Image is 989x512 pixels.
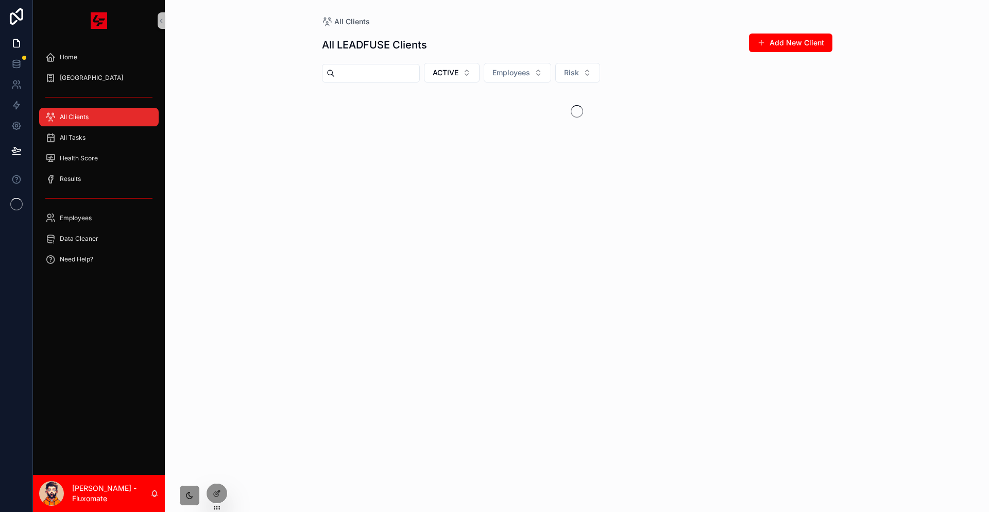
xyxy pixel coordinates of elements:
img: App logo [91,12,107,29]
button: Select Button [424,63,480,82]
button: Select Button [555,63,600,82]
a: [GEOGRAPHIC_DATA] [39,69,159,87]
span: Data Cleaner [60,235,98,243]
button: Select Button [484,63,551,82]
a: Home [39,48,159,67]
span: Employees [60,214,92,222]
span: ACTIVE [433,68,458,78]
a: Results [39,170,159,188]
a: Health Score [39,149,159,168]
div: scrollable content [33,41,165,280]
a: Data Cleaner [39,229,159,248]
a: All Clients [322,16,370,27]
span: All Clients [60,113,89,121]
span: All Clients [334,16,370,27]
h1: All LEADFUSE Clients [322,38,427,52]
span: Health Score [60,154,98,162]
span: All Tasks [60,134,86,142]
button: Add New Client [749,34,832,52]
span: [GEOGRAPHIC_DATA] [60,74,123,82]
p: [PERSON_NAME] - Fluxomate [72,483,150,504]
span: Employees [492,68,530,78]
span: Home [60,53,77,61]
a: Employees [39,209,159,227]
span: Risk [564,68,579,78]
a: All Tasks [39,128,159,147]
span: Results [60,175,81,183]
a: All Clients [39,108,159,126]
